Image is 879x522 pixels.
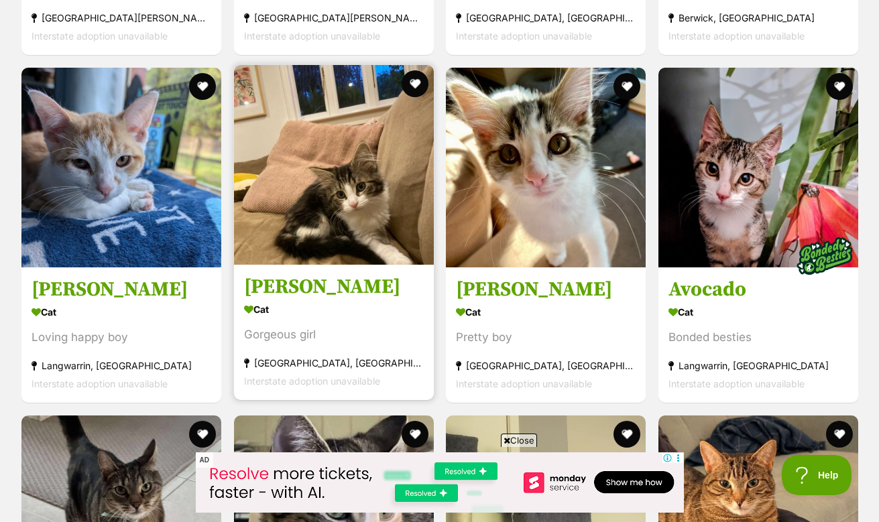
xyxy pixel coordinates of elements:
[244,354,424,372] div: [GEOGRAPHIC_DATA], [GEOGRAPHIC_DATA]
[668,302,848,322] div: Cat
[668,378,805,389] span: Interstate adoption unavailable
[456,30,592,42] span: Interstate adoption unavailable
[446,68,646,267] img: Dominic
[32,30,168,42] span: Interstate adoption unavailable
[189,421,216,448] button: favourite
[189,73,216,100] button: favourite
[668,30,805,42] span: Interstate adoption unavailable
[782,455,852,495] iframe: Help Scout Beacon - Open
[456,9,636,27] div: [GEOGRAPHIC_DATA], [GEOGRAPHIC_DATA]
[234,65,434,265] img: Blair
[446,267,646,403] a: [PERSON_NAME] Cat Pretty boy [GEOGRAPHIC_DATA], [GEOGRAPHIC_DATA] Interstate adoption unavailable...
[196,452,213,468] span: AD
[668,277,848,302] h3: Avocado
[401,421,428,448] button: favourite
[456,277,636,302] h3: [PERSON_NAME]
[244,326,424,344] div: Gorgeous girl
[668,356,848,375] div: Langwarrin, [GEOGRAPHIC_DATA]
[244,300,424,319] div: Cat
[32,328,211,346] div: Loving happy boy
[456,378,592,389] span: Interstate adoption unavailable
[456,328,636,346] div: Pretty boy
[32,302,211,322] div: Cat
[32,378,168,389] span: Interstate adoption unavailable
[21,68,221,267] img: Nicholas
[21,267,221,403] a: [PERSON_NAME] Cat Loving happy boy Langwarrin, [GEOGRAPHIC_DATA] Interstate adoption unavailable ...
[668,9,848,27] div: Berwick, [GEOGRAPHIC_DATA]
[439,515,440,515] iframe: Advertisement
[244,30,380,42] span: Interstate adoption unavailable
[32,9,211,27] div: [GEOGRAPHIC_DATA][PERSON_NAME][GEOGRAPHIC_DATA]
[613,73,640,100] button: favourite
[790,222,858,289] img: bonded besties
[32,277,211,302] h3: [PERSON_NAME]
[456,356,636,375] div: [GEOGRAPHIC_DATA], [GEOGRAPHIC_DATA]
[825,73,852,100] button: favourite
[244,274,424,300] h3: [PERSON_NAME]
[668,328,848,346] div: Bonded besties
[658,267,858,403] a: Avocado Cat Bonded besties Langwarrin, [GEOGRAPHIC_DATA] Interstate adoption unavailable favourite
[613,421,640,448] button: favourite
[234,264,434,400] a: [PERSON_NAME] Cat Gorgeous girl [GEOGRAPHIC_DATA], [GEOGRAPHIC_DATA] Interstate adoption unavaila...
[456,302,636,322] div: Cat
[825,421,852,448] button: favourite
[501,434,537,447] span: Close
[401,70,428,97] button: favourite
[244,9,424,27] div: [GEOGRAPHIC_DATA][PERSON_NAME][GEOGRAPHIC_DATA]
[32,356,211,375] div: Langwarrin, [GEOGRAPHIC_DATA]
[658,68,858,267] img: Avocado
[244,375,380,387] span: Interstate adoption unavailable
